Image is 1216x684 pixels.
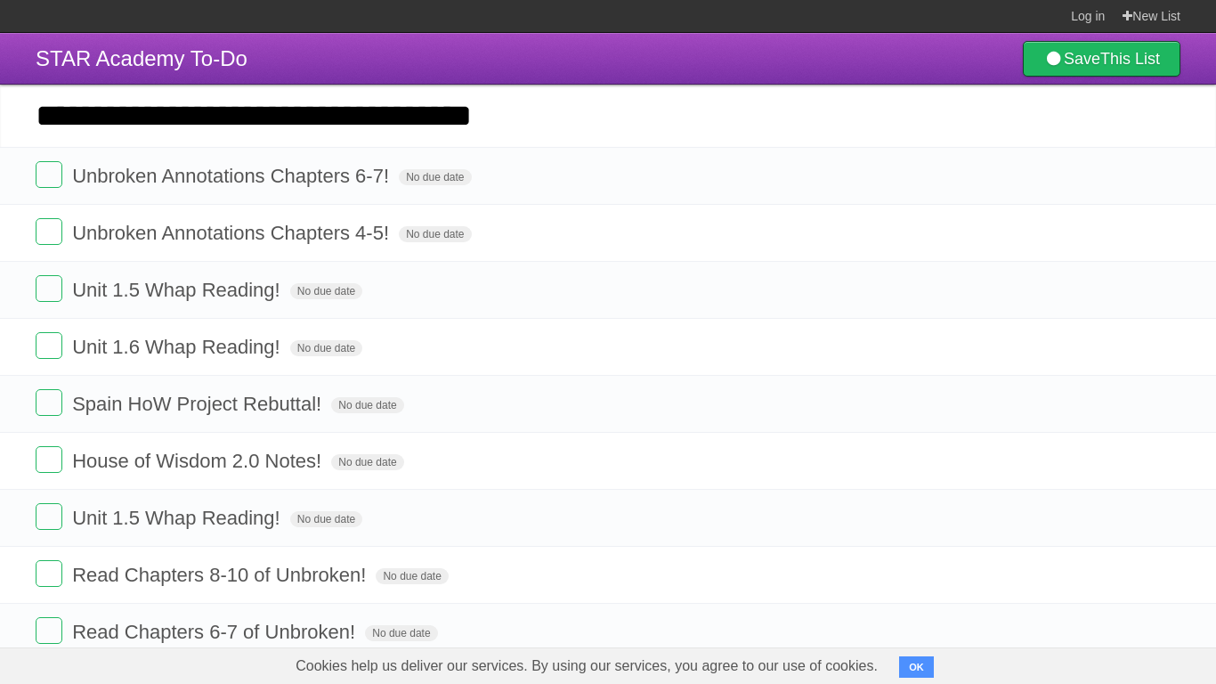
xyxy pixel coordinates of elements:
[36,161,62,188] label: Done
[36,617,62,644] label: Done
[376,568,448,584] span: No due date
[1100,50,1160,68] b: This List
[72,564,370,586] span: Read Chapters 8-10 of Unbroken!
[36,46,247,70] span: STAR Academy To-Do
[72,279,285,301] span: Unit 1.5 Whap Reading!
[278,648,896,684] span: Cookies help us deliver our services. By using our services, you agree to our use of cookies.
[36,275,62,302] label: Done
[72,336,285,358] span: Unit 1.6 Whap Reading!
[290,511,362,527] span: No due date
[72,450,326,472] span: House of Wisdom 2.0 Notes!
[36,446,62,473] label: Done
[1023,41,1180,77] a: SaveThis List
[36,389,62,416] label: Done
[331,397,403,413] span: No due date
[72,165,393,187] span: Unbroken Annotations Chapters 6-7!
[72,393,326,415] span: Spain HoW Project Rebuttal!
[36,503,62,530] label: Done
[72,507,285,529] span: Unit 1.5 Whap Reading!
[72,222,393,244] span: Unbroken Annotations Chapters 4-5!
[365,625,437,641] span: No due date
[399,169,471,185] span: No due date
[399,226,471,242] span: No due date
[899,656,934,678] button: OK
[331,454,403,470] span: No due date
[36,560,62,587] label: Done
[290,340,362,356] span: No due date
[290,283,362,299] span: No due date
[36,332,62,359] label: Done
[36,218,62,245] label: Done
[72,621,360,643] span: Read Chapters 6-7 of Unbroken!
